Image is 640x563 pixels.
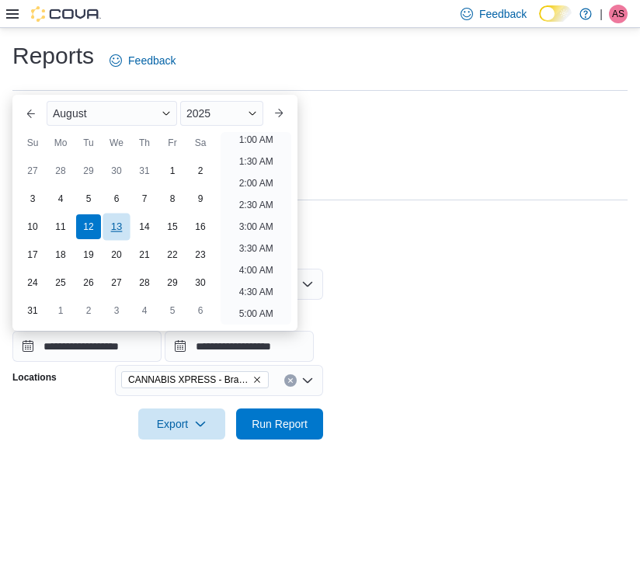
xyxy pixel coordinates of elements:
[539,5,572,22] input: Dark Mode
[236,408,323,440] button: Run Report
[12,331,162,362] input: Press the down key to enter a popover containing a calendar. Press the escape key to close the po...
[48,298,73,323] div: day-1
[539,22,540,23] span: Dark Mode
[20,214,45,239] div: day-10
[233,152,280,171] li: 1:30 AM
[233,239,280,258] li: 3:30 AM
[188,158,213,183] div: day-2
[233,130,280,149] li: 1:00 AM
[132,186,157,211] div: day-7
[301,374,314,387] button: Open list of options
[188,242,213,267] div: day-23
[12,371,57,384] label: Locations
[188,270,213,295] div: day-30
[233,174,280,193] li: 2:00 AM
[76,298,101,323] div: day-2
[76,214,101,239] div: day-12
[252,375,262,384] button: Remove CANNABIS XPRESS - Brampton (Veterans Drive) from selection in this group
[132,242,157,267] div: day-21
[233,217,280,236] li: 3:00 AM
[48,130,73,155] div: Mo
[104,130,129,155] div: We
[609,5,628,23] div: Amanda Styka
[188,298,213,323] div: day-6
[600,5,603,23] p: |
[76,158,101,183] div: day-29
[160,270,185,295] div: day-29
[252,416,308,432] span: Run Report
[20,186,45,211] div: day-3
[76,130,101,155] div: Tu
[47,101,177,126] div: Button. Open the month selector. August is currently selected.
[266,101,291,126] button: Next month
[233,261,280,280] li: 4:00 AM
[221,132,291,325] ul: Time
[160,186,185,211] div: day-8
[104,186,129,211] div: day-6
[188,186,213,211] div: day-9
[132,130,157,155] div: Th
[48,242,73,267] div: day-18
[233,304,280,323] li: 5:00 AM
[132,270,157,295] div: day-28
[76,186,101,211] div: day-5
[104,298,129,323] div: day-3
[132,214,157,239] div: day-14
[104,270,129,295] div: day-27
[160,214,185,239] div: day-15
[128,372,249,387] span: CANNABIS XPRESS - Brampton (Veterans Drive)
[233,196,280,214] li: 2:30 AM
[19,157,214,325] div: August, 2025
[160,298,185,323] div: day-5
[20,298,45,323] div: day-31
[612,5,624,23] span: AS
[180,101,263,126] div: Button. Open the year selector. 2025 is currently selected.
[103,45,182,76] a: Feedback
[165,331,314,362] input: Press the down key to open a popover containing a calendar.
[233,283,280,301] li: 4:30 AM
[103,214,130,241] div: day-13
[53,107,87,120] span: August
[31,6,101,22] img: Cova
[160,158,185,183] div: day-1
[76,270,101,295] div: day-26
[20,158,45,183] div: day-27
[48,158,73,183] div: day-28
[188,130,213,155] div: Sa
[20,242,45,267] div: day-17
[160,242,185,267] div: day-22
[148,408,216,440] span: Export
[48,186,73,211] div: day-4
[48,270,73,295] div: day-25
[188,214,213,239] div: day-16
[132,158,157,183] div: day-31
[19,101,43,126] button: Previous Month
[132,298,157,323] div: day-4
[186,107,210,120] span: 2025
[160,130,185,155] div: Fr
[104,242,129,267] div: day-20
[121,371,269,388] span: CANNABIS XPRESS - Brampton (Veterans Drive)
[104,158,129,183] div: day-30
[76,242,101,267] div: day-19
[128,53,176,68] span: Feedback
[138,408,225,440] button: Export
[20,270,45,295] div: day-24
[48,214,73,239] div: day-11
[20,130,45,155] div: Su
[12,40,94,71] h1: Reports
[284,374,297,387] button: Clear input
[479,6,527,22] span: Feedback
